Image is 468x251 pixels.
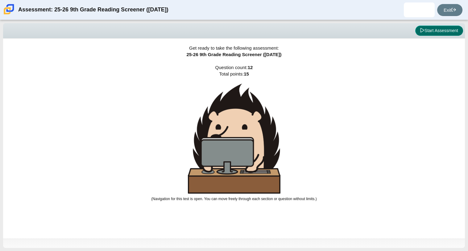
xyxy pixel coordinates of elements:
small: (Navigation for this test is open. You can move freely through each section or question without l... [151,197,317,201]
span: Get ready to take the following assessment: [189,45,279,51]
div: Assessment: 25-26 9th Grade Reading Screener ([DATE]) [18,2,168,17]
b: 15 [244,71,249,76]
a: Exit [437,4,462,16]
img: jaylieniz.rodrigue.wUJZxL [414,5,424,15]
span: 25-26 9th Grade Reading Screener ([DATE]) [186,52,281,57]
img: Carmen School of Science & Technology [2,3,15,16]
b: 12 [248,65,253,70]
img: hedgehog-behind-computer-large.png [188,84,280,194]
button: Start Assessment [415,26,463,36]
a: Carmen School of Science & Technology [2,11,15,17]
span: Question count: Total points: [151,65,317,201]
